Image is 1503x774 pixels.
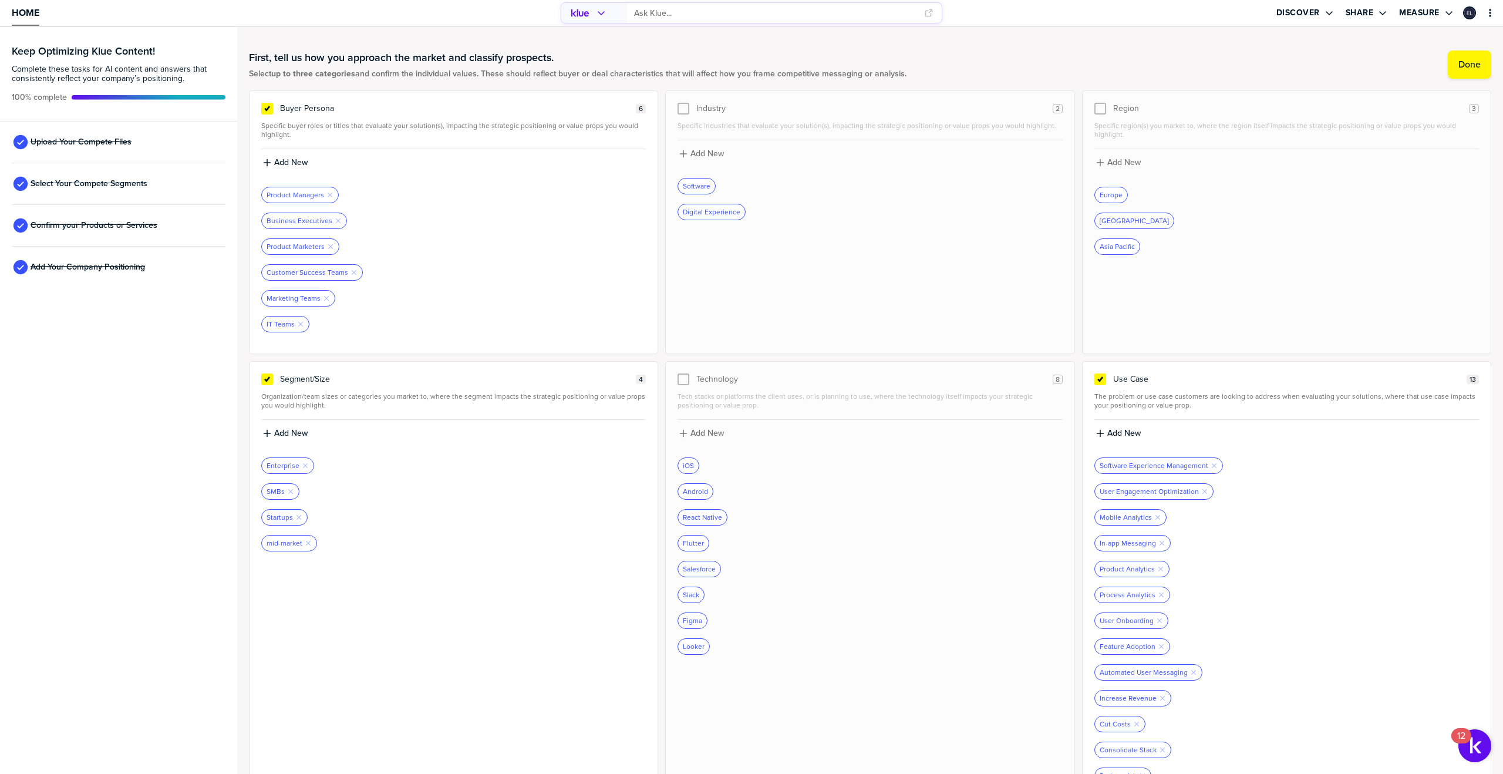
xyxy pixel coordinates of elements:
label: Discover [1276,8,1320,18]
button: Remove Tag [327,243,334,250]
a: Edit Profile [1462,5,1477,21]
span: The problem or use case customers are looking to address when evaluating your solutions, where th... [1094,392,1479,410]
span: Technology [696,375,738,384]
button: Done [1448,51,1491,79]
span: Select Your Compete Segments [31,179,147,189]
button: Remove Tag [326,191,333,198]
span: Region [1113,104,1139,113]
button: Remove Tag [1158,540,1165,547]
span: Use Case [1113,375,1148,384]
button: Add New [1094,427,1479,440]
button: Remove Tag [1133,721,1140,728]
label: Add New [1107,157,1141,168]
label: Done [1458,59,1481,70]
button: Remove Tag [1190,669,1197,676]
label: Share [1346,8,1374,18]
button: Remove Tag [297,321,304,328]
input: Ask Klue... [634,4,917,23]
h3: Keep Optimizing Klue Content! [12,46,225,56]
button: Remove Tag [1211,462,1218,469]
label: Add New [1107,428,1141,439]
span: Active [12,93,67,102]
span: Upload Your Compete Files [31,137,132,147]
span: 4 [639,375,643,384]
span: 13 [1470,375,1476,384]
button: Add New [261,427,646,440]
button: Add New [678,147,1062,160]
span: Add Your Company Positioning [31,263,145,272]
label: Add New [274,157,308,168]
div: Ethan Lapinski [1463,6,1476,19]
span: 2 [1056,105,1060,113]
button: Remove Tag [305,540,312,547]
label: Add New [274,428,308,439]
label: Measure [1399,8,1440,18]
button: Add New [678,427,1062,440]
button: Remove Tag [287,488,294,495]
button: Remove Tag [351,269,358,276]
span: 3 [1472,105,1476,113]
strong: up to three categories [271,68,355,80]
span: Confirm your Products or Services [31,221,157,230]
button: Remove Tag [1154,514,1161,521]
span: 8 [1056,375,1060,384]
span: Specific region(s) you market to, where the region itself impacts the strategic positioning or va... [1094,122,1479,139]
span: Select and confirm the individual values. These should reflect buyer or deal characteristics that... [249,69,906,79]
span: Organization/team sizes or categories you market to, where the segment impacts the strategic posi... [261,392,646,410]
span: Specific buyer roles or titles that evaluate your solution(s), impacting the strategic positionin... [261,122,646,139]
button: Add New [1094,156,1479,169]
span: Complete these tasks for AI content and answers that consistently reflect your company’s position... [12,65,225,83]
button: Add New [261,156,646,169]
button: Remove Tag [335,217,342,224]
span: Industry [696,104,726,113]
button: Open Resource Center, 12 new notifications [1458,729,1491,762]
button: Remove Tag [1159,746,1166,753]
button: Remove Tag [1156,617,1163,624]
img: 2564ccd93351bdf1cc5d857781760854-sml.png [1464,8,1475,18]
label: Add New [690,149,724,159]
h1: First, tell us how you approach the market and classify prospects. [249,51,906,65]
span: 6 [639,105,643,113]
span: Tech stacks or platforms the client uses, or is planning to use, where the technology itself impa... [678,392,1062,410]
button: Remove Tag [302,462,309,469]
span: Home [12,8,39,18]
span: Buyer Persona [280,104,334,113]
button: Remove Tag [1157,566,1164,573]
span: Segment/Size [280,375,330,384]
button: Remove Tag [1201,488,1208,495]
button: Remove Tag [1158,591,1165,598]
button: Remove Tag [295,514,302,521]
button: Remove Tag [1158,643,1165,650]
button: Remove Tag [1159,695,1166,702]
label: Add New [690,428,724,439]
button: Remove Tag [323,295,330,302]
div: 12 [1457,736,1465,751]
span: Specific industries that evaluate your solution(s), impacting the strategic positioning or value ... [678,122,1062,130]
